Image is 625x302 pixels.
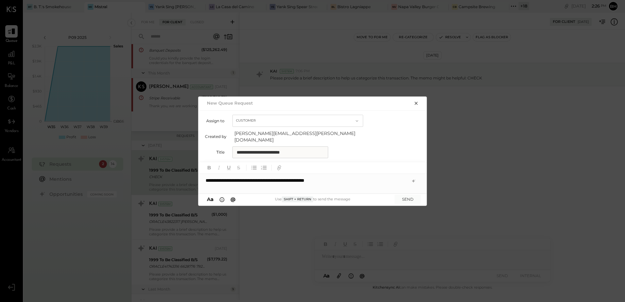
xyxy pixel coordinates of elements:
[205,163,213,172] button: Bold
[230,196,236,202] span: @
[205,150,225,155] label: Title
[211,196,213,202] span: a
[237,196,388,202] div: Use to send the message
[232,115,363,127] button: Customer
[282,196,313,202] span: Shift + Return
[215,163,223,172] button: Italic
[205,196,215,203] button: Aa
[275,163,283,172] button: Add URL
[250,163,258,172] button: Unordered List
[205,118,225,123] label: Assign to
[395,195,421,204] button: SEND
[225,163,233,172] button: Underline
[260,163,268,172] button: Ordered List
[234,163,243,172] button: Strikethrough
[234,130,365,143] span: [PERSON_NAME][EMAIL_ADDRESS][PERSON_NAME][DOMAIN_NAME]
[228,196,238,203] button: @
[207,100,253,106] h2: New Queue Request
[205,134,227,139] label: Created by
